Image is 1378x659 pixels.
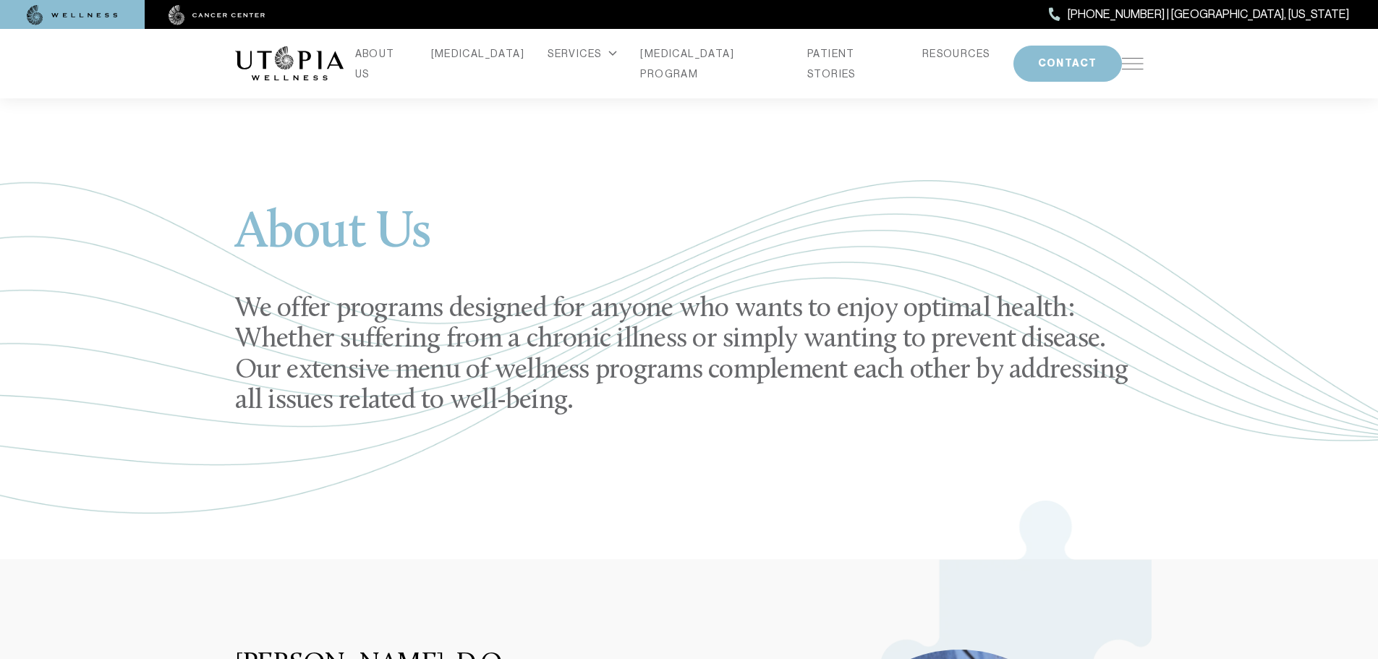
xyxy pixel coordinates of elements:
img: logo [235,46,344,81]
a: [PHONE_NUMBER] | [GEOGRAPHIC_DATA], [US_STATE] [1049,5,1349,24]
h1: About Us [235,208,1144,277]
a: PATIENT STORIES [807,43,899,84]
a: ABOUT US [355,43,408,84]
button: CONTACT [1013,46,1122,82]
div: SERVICES [548,43,617,64]
img: cancer center [169,5,265,25]
h2: We offer programs designed for anyone who wants to enjoy optimal health: Whether suffering from a... [235,294,1144,417]
span: [PHONE_NUMBER] | [GEOGRAPHIC_DATA], [US_STATE] [1068,5,1349,24]
img: icon-hamburger [1122,58,1144,69]
a: [MEDICAL_DATA] [431,43,525,64]
img: wellness [27,5,118,25]
a: [MEDICAL_DATA] PROGRAM [640,43,784,84]
a: RESOURCES [922,43,990,64]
